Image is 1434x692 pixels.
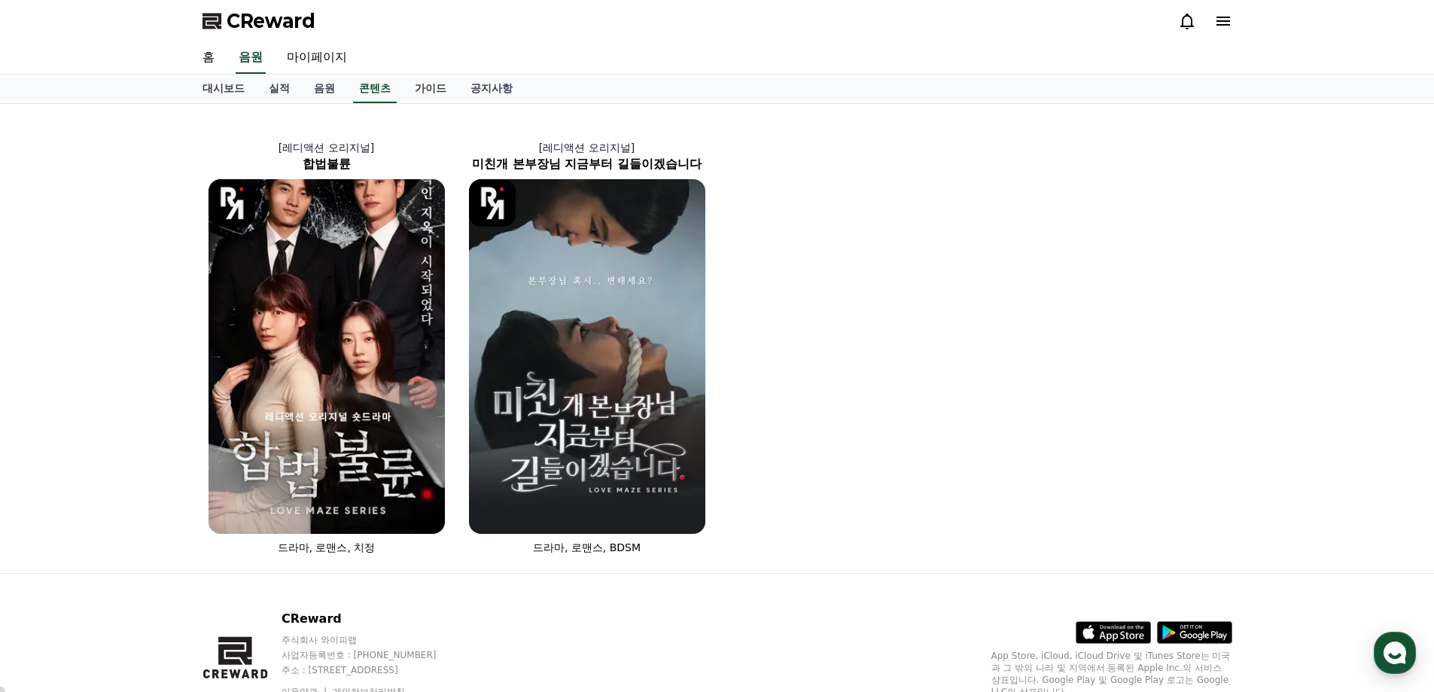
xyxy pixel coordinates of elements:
a: [레디액션 오리지널] 미친개 본부장님 지금부터 길들이겠습니다 미친개 본부장님 지금부터 길들이겠습니다 [object Object] Logo 드라마, 로맨스, BDSM [457,128,717,567]
a: 공지사항 [458,75,525,103]
h2: 합법불륜 [196,155,457,173]
a: 대화 [99,477,194,515]
span: CReward [227,9,315,33]
img: [object Object] Logo [209,179,256,227]
span: 대화 [138,501,156,513]
a: 설정 [194,477,289,515]
a: 홈 [5,477,99,515]
a: 실적 [257,75,302,103]
p: [레디액션 오리지널] [457,140,717,155]
a: [레디액션 오리지널] 합법불륜 합법불륜 [object Object] Logo 드라마, 로맨스, 치정 [196,128,457,567]
p: 사업자등록번호 : [PHONE_NUMBER] [282,649,465,661]
span: 홈 [47,500,56,512]
a: 콘텐츠 [353,75,397,103]
p: [레디액션 오리지널] [196,140,457,155]
span: 설정 [233,500,251,512]
span: 드라마, 로맨스, BDSM [533,541,641,553]
img: 미친개 본부장님 지금부터 길들이겠습니다 [469,179,705,534]
a: 음원 [236,42,266,74]
a: 가이드 [403,75,458,103]
img: 합법불륜 [209,179,445,534]
a: 음원 [302,75,347,103]
h2: 미친개 본부장님 지금부터 길들이겠습니다 [457,155,717,173]
a: CReward [202,9,315,33]
span: 드라마, 로맨스, 치정 [278,541,376,553]
a: 마이페이지 [275,42,359,74]
p: CReward [282,610,465,628]
p: 주식회사 와이피랩 [282,634,465,646]
a: 홈 [190,42,227,74]
p: 주소 : [STREET_ADDRESS] [282,664,465,676]
img: [object Object] Logo [469,179,516,227]
a: 대시보드 [190,75,257,103]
